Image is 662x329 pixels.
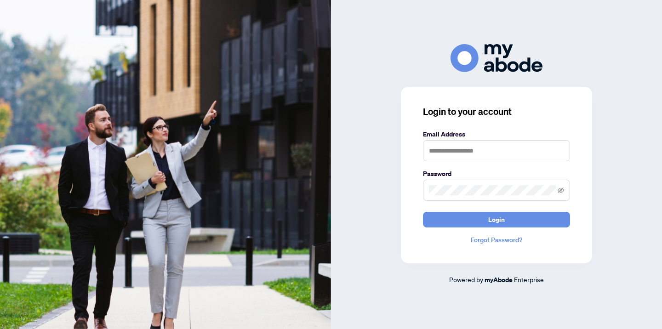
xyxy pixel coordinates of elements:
span: Enterprise [514,275,544,284]
span: Login [488,212,505,227]
span: eye-invisible [558,187,564,193]
a: myAbode [485,275,513,285]
span: Powered by [449,275,483,284]
button: Login [423,212,570,227]
label: Email Address [423,129,570,139]
a: Forgot Password? [423,235,570,245]
h3: Login to your account [423,105,570,118]
img: ma-logo [451,44,542,72]
label: Password [423,169,570,179]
